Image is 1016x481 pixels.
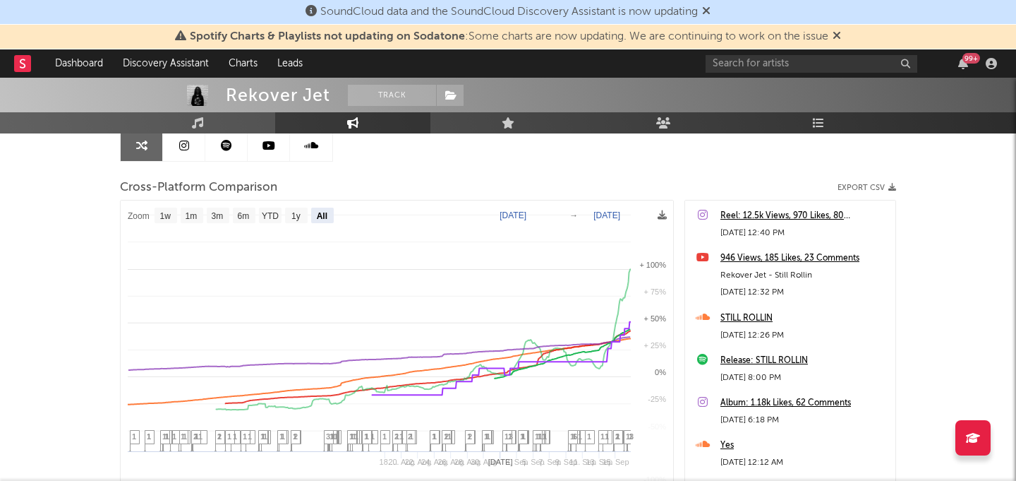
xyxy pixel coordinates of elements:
[128,211,150,221] text: Zoom
[570,432,574,441] span: 1
[193,432,198,441] span: 2
[720,454,888,471] div: [DATE] 12:12 AM
[720,284,888,301] div: [DATE] 12:32 PM
[190,31,828,42] span: : Some charts are now updating. We are continuing to work on the issue
[447,432,452,441] span: 1
[958,58,968,69] button: 99+
[160,211,171,221] text: 1w
[382,432,387,441] span: 1
[444,432,448,441] span: 1
[293,432,297,441] span: 1
[720,369,888,386] div: [DATE] 8:00 PM
[644,341,667,350] text: + 25%
[555,458,578,466] text: 9. Sep
[600,432,605,441] span: 1
[837,184,896,192] button: Export CSV
[655,368,666,376] text: 0%
[227,432,231,441] span: 1
[720,310,888,327] a: STILL ROLLIN
[648,395,666,403] text: -25%
[454,458,480,466] text: 28. Aug
[399,432,404,441] span: 1
[720,225,888,242] div: [DATE] 12:40 PM
[326,432,330,441] span: 3
[248,432,252,441] span: 1
[586,458,612,466] text: 13. Sep
[535,432,539,441] span: 1
[569,458,596,466] text: 11. Sep
[267,49,313,78] a: Leads
[578,432,582,441] span: 1
[370,432,375,441] span: 1
[262,211,279,221] text: YTD
[500,210,526,220] text: [DATE]
[291,211,301,221] text: 1y
[329,432,334,441] span: 1
[279,432,284,441] span: 1
[833,31,841,42] span: Dismiss
[233,432,237,441] span: 1
[720,395,888,412] a: Album: 1.18k Likes, 62 Comments
[408,432,412,441] span: 2
[488,458,513,466] text: [DATE]
[380,458,398,466] text: 18.…
[467,432,471,441] span: 1
[720,352,888,369] a: Release: STILL ROLLIN
[181,432,185,441] span: 1
[720,250,888,267] a: 946 Views, 185 Likes, 23 Comments
[626,432,630,441] span: 1
[162,432,167,441] span: 1
[243,432,247,441] span: 1
[194,432,202,441] span: 11
[542,432,546,441] span: 1
[388,458,414,466] text: 20. Aug
[260,432,265,441] span: 1
[217,432,222,441] span: 1
[720,327,888,344] div: [DATE] 12:26 PM
[587,432,591,441] span: 1
[471,458,497,466] text: 30. Aug
[962,53,980,64] div: 99 +
[720,412,888,429] div: [DATE] 6:18 PM
[120,179,277,196] span: Cross-Platform Comparison
[437,458,464,466] text: 26. Aug
[629,432,633,441] span: 1
[504,432,509,441] span: 1
[484,432,488,441] span: 1
[720,267,888,284] div: Rekover Jet - Still Rollin
[147,432,151,441] span: 1
[706,55,917,73] input: Search for artists
[405,458,431,466] text: 22. Aug
[364,432,368,441] span: 1
[113,49,219,78] a: Discovery Assistant
[639,261,666,269] text: + 100%
[648,422,666,431] text: -50%
[432,432,436,441] span: 1
[605,432,609,441] span: 1
[644,287,667,296] text: + 75%
[615,432,619,441] span: 2
[569,210,578,220] text: →
[186,211,198,221] text: 1m
[394,432,399,441] span: 2
[226,85,330,106] div: Rekover Jet
[520,432,524,441] span: 1
[212,211,224,221] text: 3m
[603,458,629,466] text: 15. Sep
[522,458,545,466] text: 5. Sep
[702,6,710,18] span: Dismiss
[593,210,620,220] text: [DATE]
[45,49,113,78] a: Dashboard
[172,432,176,441] span: 1
[720,208,888,225] a: Reel: 12.5k Views, 970 Likes, 80 Comments
[720,437,888,454] a: Yes
[238,211,250,221] text: 6m
[219,49,267,78] a: Charts
[317,211,327,221] text: All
